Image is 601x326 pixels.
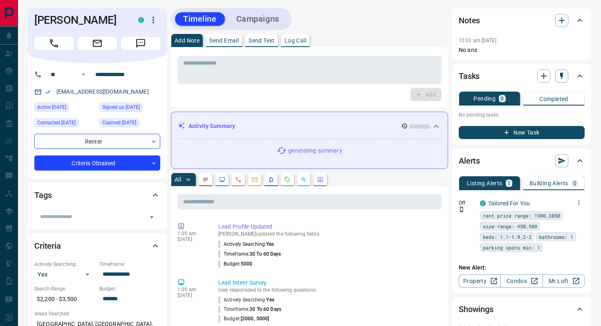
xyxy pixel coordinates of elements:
span: 30 to 60 days [249,306,281,312]
p: [PERSON_NAME] updated the following fields: [218,231,438,237]
p: 0 [573,180,576,186]
p: No ans [459,46,585,54]
div: Tasks [459,66,585,86]
h2: Tags [34,189,52,202]
button: Campaigns [228,12,287,26]
p: Send Email [209,38,239,43]
p: generating summary [288,146,342,155]
span: Yes [266,297,274,303]
p: All [175,177,181,182]
p: 12:03 am [DATE] [459,38,496,43]
div: Renter [34,134,160,149]
div: Yes [34,268,95,281]
p: 1:05 am [177,231,206,236]
button: Timeline [175,12,225,26]
p: Areas Searched: [34,310,160,317]
p: Off [459,199,475,207]
p: Activity Summary [188,122,235,130]
p: Budget: [99,285,160,292]
p: Lead Intent Survey [218,279,438,287]
svg: Requests [284,176,291,183]
p: [DATE] [177,292,206,298]
span: rent price range: 1980,3850 [483,211,560,220]
p: Actively Searching: [34,261,95,268]
span: size range: 450,988 [483,222,537,230]
span: Yes [266,241,274,247]
span: Email [78,37,117,50]
div: condos.ca [138,17,144,23]
svg: Lead Browsing Activity [219,176,225,183]
h1: [PERSON_NAME] [34,13,126,27]
a: Condos [500,274,543,288]
svg: Push Notification Only [459,207,464,212]
div: Notes [459,11,585,30]
p: No pending tasks [459,109,585,121]
div: Criteria [34,236,160,256]
div: condos.ca [480,200,486,206]
svg: Email Verified [45,89,51,95]
span: beds: 1.1-1.9,2-2 [483,233,531,241]
span: Contacted [DATE] [37,119,76,127]
svg: Calls [235,176,242,183]
a: Tailored For You [488,200,530,207]
p: timeframe : [218,306,281,313]
p: Completed [539,96,568,102]
p: Log Call [285,38,306,43]
p: 1 [507,180,511,186]
div: Sun Jun 15 2025 [99,103,160,114]
svg: Opportunities [300,176,307,183]
svg: Emails [251,176,258,183]
p: Building Alerts [529,180,568,186]
p: Add Note [175,38,200,43]
h2: Notes [459,14,480,27]
span: 5000 [241,261,252,267]
p: Pending [473,96,496,101]
div: Mon Jun 16 2025 [99,118,160,130]
p: Timeframe : [218,250,281,258]
span: Claimed [DATE] [102,119,136,127]
p: actively searching : [218,297,274,304]
div: Mon Jun 16 2025 [34,118,95,130]
span: 30 to 60 days [249,251,281,257]
div: Alerts [459,151,585,171]
h2: Criteria [34,239,61,252]
svg: Notes [202,176,209,183]
span: Signed up [DATE] [102,103,140,111]
p: Actively Searching : [218,241,274,248]
span: Active [DATE] [37,103,66,111]
span: Call [34,37,74,50]
span: parking spots min: 1 [483,243,540,252]
h2: Alerts [459,154,480,167]
div: Thu Sep 11 2025 [34,103,95,114]
div: Tags [34,185,160,205]
span: [2000, 5000] [241,316,269,322]
div: Activity Summary [178,119,441,134]
svg: Agent Actions [317,176,323,183]
p: 1:05 am [177,287,206,292]
p: Timeframe: [99,261,160,268]
button: Open [146,211,157,223]
p: budget : [218,315,269,322]
p: $2,200 - $3,500 [34,292,95,306]
p: Lead Profile Updated [218,223,438,231]
a: Mr.Loft [543,274,585,288]
a: Property [459,274,501,288]
span: bathrooms: 1 [539,233,573,241]
svg: Listing Alerts [268,176,274,183]
div: Criteria Obtained [34,155,160,171]
h2: Showings [459,303,493,316]
div: Showings [459,299,585,319]
p: 0 [500,96,504,101]
p: Budget : [218,260,252,268]
span: Message [121,37,160,50]
p: User responsded to the following questions: [218,287,438,293]
p: New Alert: [459,263,585,272]
button: Open [78,70,88,79]
p: Send Text [249,38,275,43]
a: [EMAIL_ADDRESS][DOMAIN_NAME] [56,88,149,95]
p: [DATE] [177,236,206,242]
p: Search Range: [34,285,95,292]
p: Listing Alerts [467,180,502,186]
h2: Tasks [459,70,480,83]
button: New Task [459,126,585,139]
